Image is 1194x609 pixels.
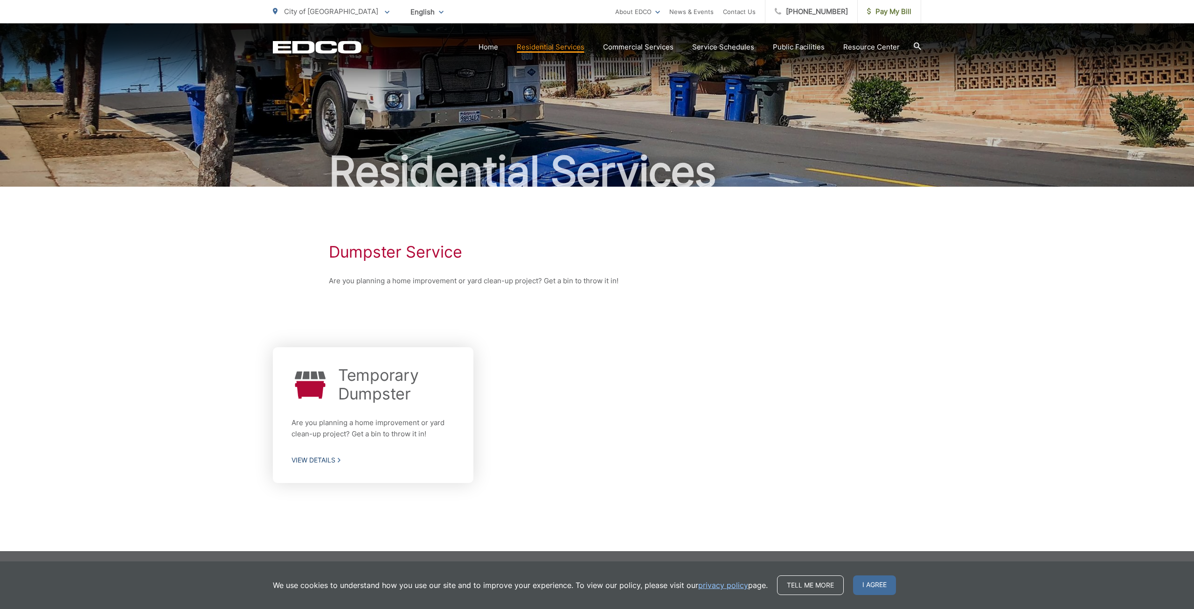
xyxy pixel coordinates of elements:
a: Temporary Dumpster Are you planning a home improvement or yard clean-up project? Get a bin to thr... [273,347,473,483]
a: Residential Services [517,42,584,53]
p: Are you planning a home improvement or yard clean-up project? Get a bin to throw it in! [292,417,455,440]
a: News & Events [669,6,714,17]
p: We use cookies to understand how you use our site and to improve your experience. To view our pol... [273,580,768,591]
a: Home [479,42,498,53]
a: Tell me more [777,575,844,595]
a: EDCD logo. Return to the homepage. [273,41,361,54]
h1: Dumpster Service [329,243,865,261]
h2: Temporary Dumpster [338,366,455,403]
a: Resource Center [843,42,900,53]
p: Are you planning a home improvement or yard clean-up project? Get a bin to throw it in! [329,275,865,287]
a: Contact Us [723,6,756,17]
span: Pay My Bill [867,6,911,17]
a: Public Facilities [773,42,825,53]
span: English [403,4,451,20]
a: About EDCO [615,6,660,17]
a: Commercial Services [603,42,673,53]
a: Service Schedules [692,42,754,53]
span: City of [GEOGRAPHIC_DATA] [284,7,378,16]
a: privacy policy [698,580,748,591]
h2: Residential Services [273,148,921,195]
span: View Details [292,456,455,464]
span: I agree [853,575,896,595]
